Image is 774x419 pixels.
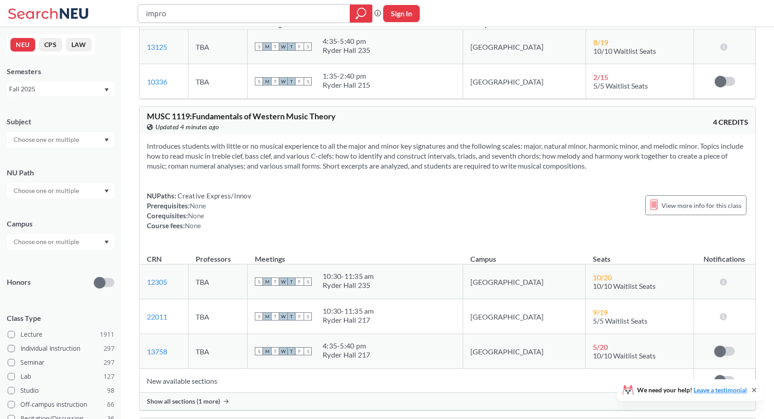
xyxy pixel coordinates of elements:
input: Choose one or multiple [9,134,85,145]
td: TBA [188,334,248,369]
span: S [304,312,312,320]
span: T [271,347,279,355]
span: T [271,312,279,320]
th: Notifications [694,245,755,264]
a: Leave a testimonial [694,386,747,394]
span: M [263,347,271,355]
div: NU Path [7,168,114,178]
button: LAW [66,38,92,52]
span: F [296,312,304,320]
span: 8 / 19 [593,38,608,47]
span: 10/10 Waitlist Seats [593,351,656,360]
span: T [271,77,279,85]
span: W [279,312,287,320]
span: S [255,278,263,286]
div: Ryder Hall 217 [323,350,371,359]
td: [GEOGRAPHIC_DATA] [463,29,586,64]
span: F [296,278,304,286]
span: S [304,347,312,355]
span: S [304,77,312,85]
span: T [287,312,296,320]
span: 10 / 20 [593,273,612,282]
label: Lecture [8,329,114,340]
label: Seminar [8,357,114,368]
span: S [255,347,263,355]
span: 10/10 Waitlist Seats [593,282,656,290]
span: F [296,42,304,51]
span: W [279,77,287,85]
div: magnifying glass [350,5,372,23]
div: Dropdown arrow [7,234,114,250]
span: 2 / 15 [593,73,608,81]
button: CPS [39,38,62,52]
div: Campus [7,219,114,229]
div: Ryder Hall 235 [323,46,371,55]
span: Creative Express/Innov [176,192,251,200]
div: Dropdown arrow [7,183,114,198]
span: 98 [107,386,114,395]
div: Show all sections (1 more) [140,393,755,410]
span: None [185,221,201,230]
label: Individual Instruction [8,343,114,354]
span: 66 [107,400,114,410]
label: Off-campus instruction [8,399,114,410]
span: F [296,77,304,85]
span: 5/5 Waitlist Seats [593,316,647,325]
span: 5/5 Waitlist Seats [593,81,648,90]
div: Dropdown arrow [7,132,114,147]
span: M [263,312,271,320]
button: NEU [10,38,35,52]
td: [GEOGRAPHIC_DATA] [463,264,586,299]
td: [GEOGRAPHIC_DATA] [463,64,586,99]
span: M [263,42,271,51]
p: Honors [7,277,31,287]
td: TBA [188,264,248,299]
span: MUSC 1119 : Fundamentals of Western Music Theory [147,111,336,121]
div: CRN [147,254,162,264]
span: F [296,347,304,355]
a: 10336 [147,77,167,86]
span: W [279,278,287,286]
div: Ryder Hall 215 [323,80,371,89]
span: T [271,278,279,286]
th: Professors [188,245,248,264]
span: Show all sections (1 more) [147,397,220,405]
th: Meetings [248,245,463,264]
div: 10:30 - 11:35 am [323,306,374,315]
div: Fall 2025 [9,84,103,94]
span: S [304,42,312,51]
svg: Dropdown arrow [104,138,109,142]
input: Choose one or multiple [9,236,85,247]
span: W [279,347,287,355]
button: Sign In [383,5,420,22]
span: S [255,77,263,85]
span: 297 [103,358,114,367]
div: 10:30 - 11:35 am [323,272,374,281]
span: View more info for this class [661,200,741,211]
a: 12305 [147,278,167,286]
td: TBA [188,299,248,334]
input: Class, professor, course number, "phrase" [145,6,343,21]
div: Fall 2025Dropdown arrow [7,82,114,96]
th: Campus [463,245,586,264]
span: S [304,278,312,286]
span: Class Type [7,313,114,323]
div: Subject [7,117,114,127]
span: 10/10 Waitlist Seats [593,47,656,55]
span: T [271,42,279,51]
span: M [263,77,271,85]
span: None [190,202,206,210]
label: Lab [8,371,114,382]
span: T [287,42,296,51]
td: [GEOGRAPHIC_DATA] [463,299,586,334]
div: NUPaths: Prerequisites: Corequisites: Course fees: [147,191,251,231]
span: None [188,212,204,220]
div: Semesters [7,66,114,76]
a: 13758 [147,347,167,356]
span: T [287,347,296,355]
td: [GEOGRAPHIC_DATA] [463,334,586,369]
svg: magnifying glass [356,7,366,20]
span: W [279,42,287,51]
span: We need your help! [637,387,747,393]
input: Choose one or multiple [9,185,85,196]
